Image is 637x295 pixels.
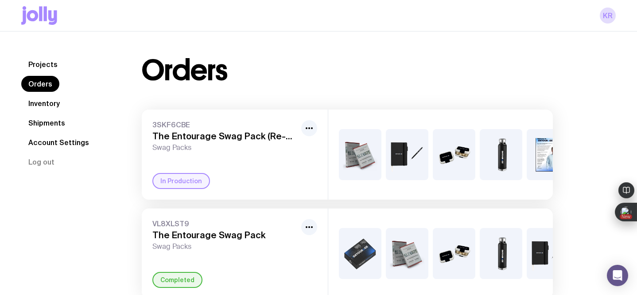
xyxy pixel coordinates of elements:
[21,134,96,150] a: Account Settings
[21,154,62,170] button: Log out
[152,230,298,240] h3: The Entourage Swag Pack
[142,56,227,85] h1: Orders
[152,120,298,129] span: 3SKF6CBE
[600,8,616,24] a: KR
[152,143,298,152] span: Swag Packs
[21,56,65,72] a: Projects
[607,265,628,286] div: Open Intercom Messenger
[152,173,210,189] div: In Production
[152,272,202,288] div: Completed
[21,76,59,92] a: Orders
[21,115,72,131] a: Shipments
[152,242,298,251] span: Swag Packs
[21,95,67,111] a: Inventory
[152,131,298,142] h3: The Entourage Swag Pack (Re-Order)
[152,219,298,228] span: VL8XLST9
